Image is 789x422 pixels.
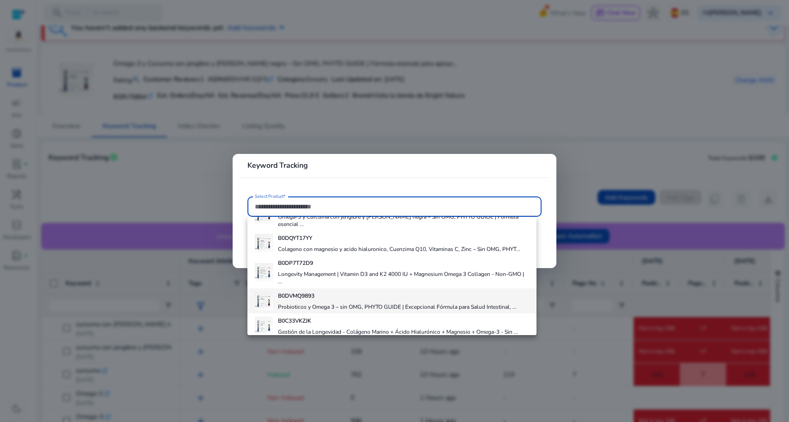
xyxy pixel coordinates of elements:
b: Keyword Tracking [247,160,308,171]
img: 41aG-fLIkcL._AC_US40_.jpg [255,263,273,281]
h4: Colageno con magnesio y acido hialuronico, Cuenzima Q10, Vitaminas C, Zinc – Sin OMG, PHYT... [278,245,520,253]
h4: Longevity Management | Vitamin D3 and K2 4000 IU + Magnesium Omega 3 Collagen - Non-GMO | ... [278,270,529,285]
img: 41mv6C7RCzL._AC_US40_.jpg [255,317,273,335]
b: B0DQYT17YY [278,234,312,242]
mat-label: Select Product* [255,193,286,200]
h4: Probioticos y Omega 3 – sin OMG, PHYTO GUIDE | Excepcional Fórmula para Salud Intestinal, ... [278,303,517,311]
b: B0DP7T72D9 [278,259,313,267]
img: 41jKo5HHnHL._AC_US40_.jpg [255,292,273,310]
h4: Gestión de la Longevidad - Colágeno Marino + Ácido Hialurónico + Magnesio + Omega-3 - Sin ... [278,328,518,336]
img: 41asUHXw6+L._AC_US40_.jpg [255,234,273,252]
b: B0DVMQ9893 [278,292,314,300]
b: B0C33VKZJK [278,317,311,324]
h4: Omega‑3 y Curcuma con jengibre y [PERSON_NAME] negra – Sin OMG, PHYTO GUIDE | Fórmula esencial ... [278,213,529,228]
